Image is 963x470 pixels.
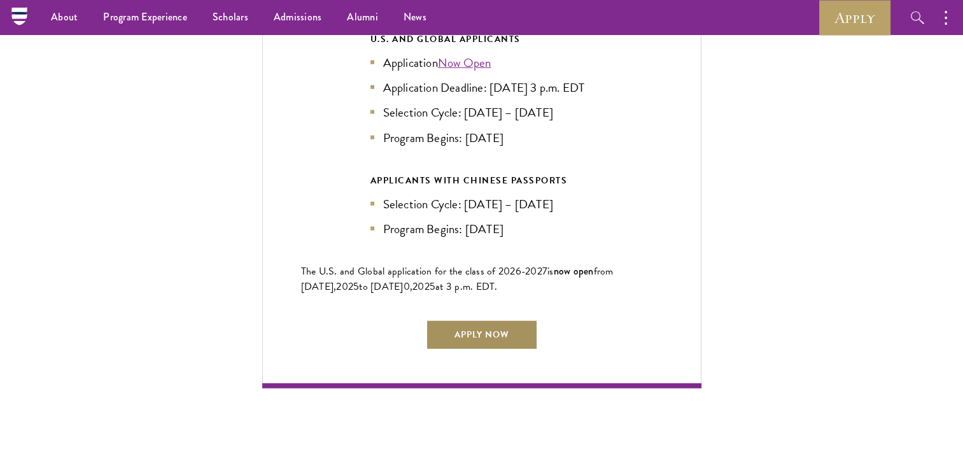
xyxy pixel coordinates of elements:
[353,279,359,294] span: 5
[359,279,403,294] span: to [DATE]
[426,320,538,350] a: Apply Now
[370,220,593,238] li: Program Begins: [DATE]
[301,264,614,294] span: from [DATE],
[370,53,593,72] li: Application
[370,129,593,147] li: Program Begins: [DATE]
[410,279,412,294] span: ,
[336,279,353,294] span: 202
[516,264,521,279] span: 6
[521,264,542,279] span: -202
[438,53,491,72] a: Now Open
[542,264,547,279] span: 7
[430,279,435,294] span: 5
[435,279,498,294] span: at 3 p.m. EDT.
[370,31,593,47] div: U.S. and Global Applicants
[554,264,594,278] span: now open
[370,195,593,213] li: Selection Cycle: [DATE] – [DATE]
[547,264,554,279] span: is
[412,279,430,294] span: 202
[404,279,410,294] span: 0
[370,103,593,122] li: Selection Cycle: [DATE] – [DATE]
[301,264,516,279] span: The U.S. and Global application for the class of 202
[370,173,593,189] div: APPLICANTS WITH CHINESE PASSPORTS
[370,78,593,97] li: Application Deadline: [DATE] 3 p.m. EDT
